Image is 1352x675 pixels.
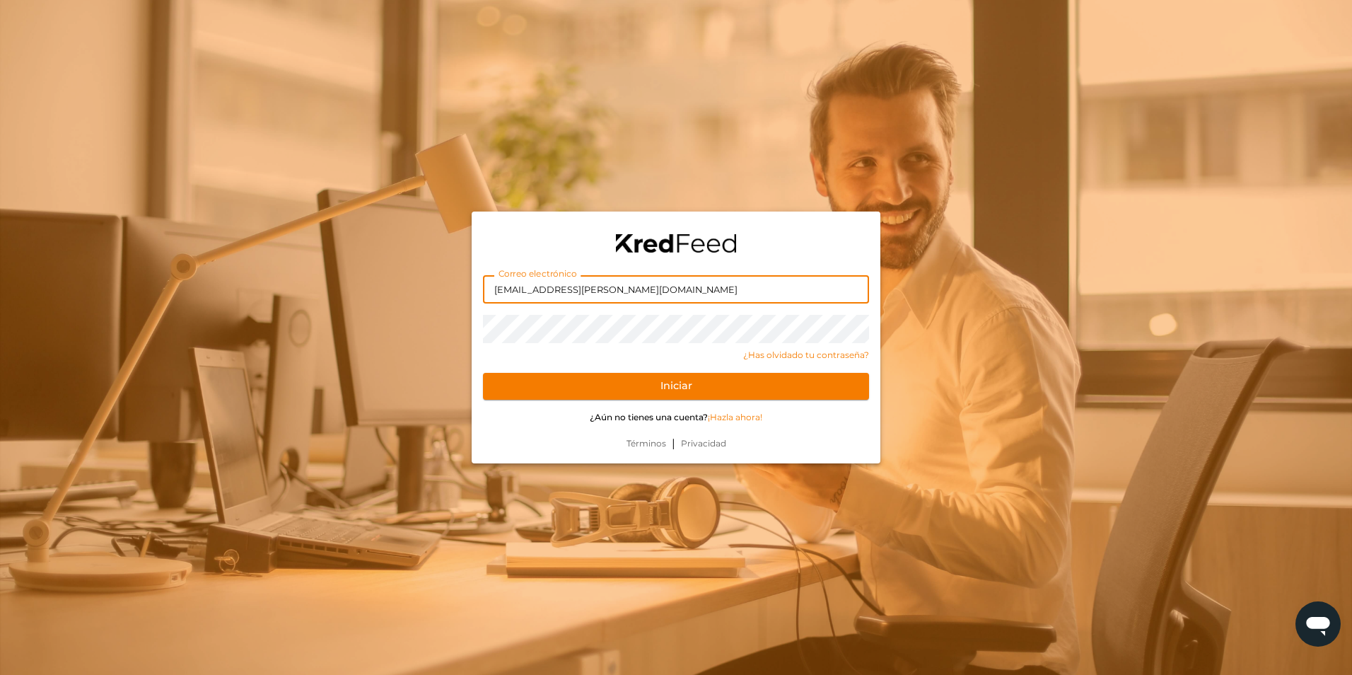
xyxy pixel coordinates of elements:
div: | [472,435,880,463]
img: chatIcon [1304,610,1332,638]
a: Privacidad [675,437,732,450]
label: Correo electrónico [494,268,581,281]
img: logo-black.png [616,234,736,253]
button: Iniciar [483,373,869,400]
a: ¿Has olvidado tu contraseña? [483,349,869,362]
a: Términos [621,437,672,450]
a: ¡Hazla ahora! [708,412,762,422]
p: ¿Aún no tienes una cuenta? [483,411,869,424]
